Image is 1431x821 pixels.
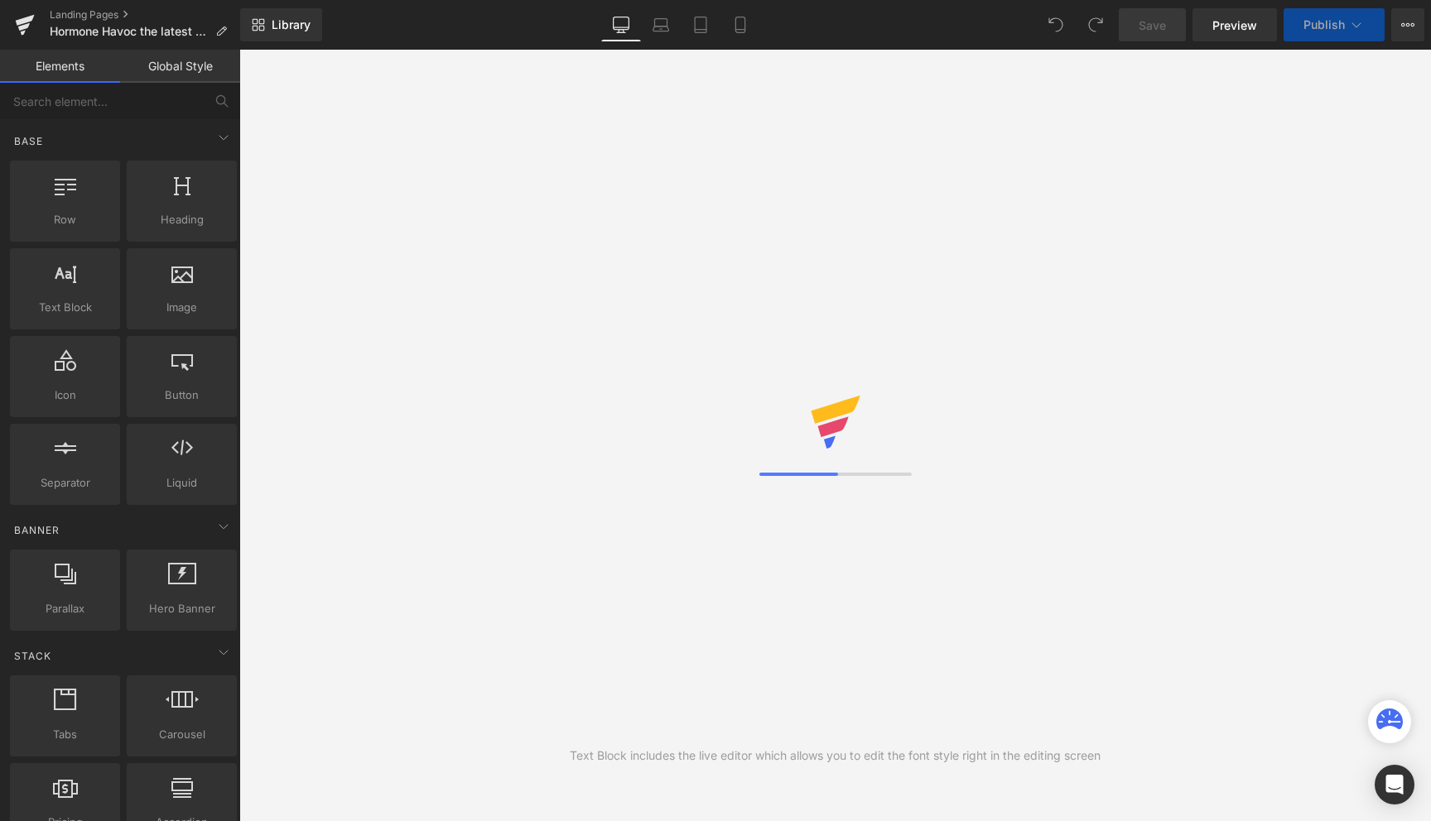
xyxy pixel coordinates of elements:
span: Heading [132,211,232,228]
a: Global Style [120,50,240,83]
button: Publish [1284,8,1385,41]
button: Redo [1079,8,1112,41]
span: Icon [15,386,115,404]
a: Preview [1192,8,1277,41]
span: Button [132,386,232,404]
button: More [1391,8,1424,41]
a: Desktop [601,8,641,41]
span: Liquid [132,474,232,492]
span: Preview [1212,17,1257,34]
span: Hero Banner [132,600,232,617]
span: Separator [15,474,115,492]
span: Text Block [15,299,115,316]
button: Undo [1039,8,1072,41]
a: New Library [240,8,322,41]
span: Publish [1303,18,1345,31]
a: Laptop [641,8,681,41]
span: Carousel [132,726,232,743]
a: Tablet [681,8,720,41]
span: Stack [12,648,53,664]
span: Base [12,133,45,149]
span: Save [1139,17,1166,34]
span: Banner [12,522,61,538]
div: Text Block includes the live editor which allows you to edit the font style right in the editing ... [570,747,1101,765]
span: Tabs [15,726,115,743]
a: Mobile [720,8,760,41]
a: Landing Pages [50,8,240,22]
div: Open Intercom Messenger [1375,765,1414,804]
span: Parallax [15,600,115,617]
span: Hormone Havoc the latest book from [PERSON_NAME], MD [50,25,209,38]
span: Row [15,211,115,228]
span: Library [272,17,311,32]
span: Image [132,299,232,316]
